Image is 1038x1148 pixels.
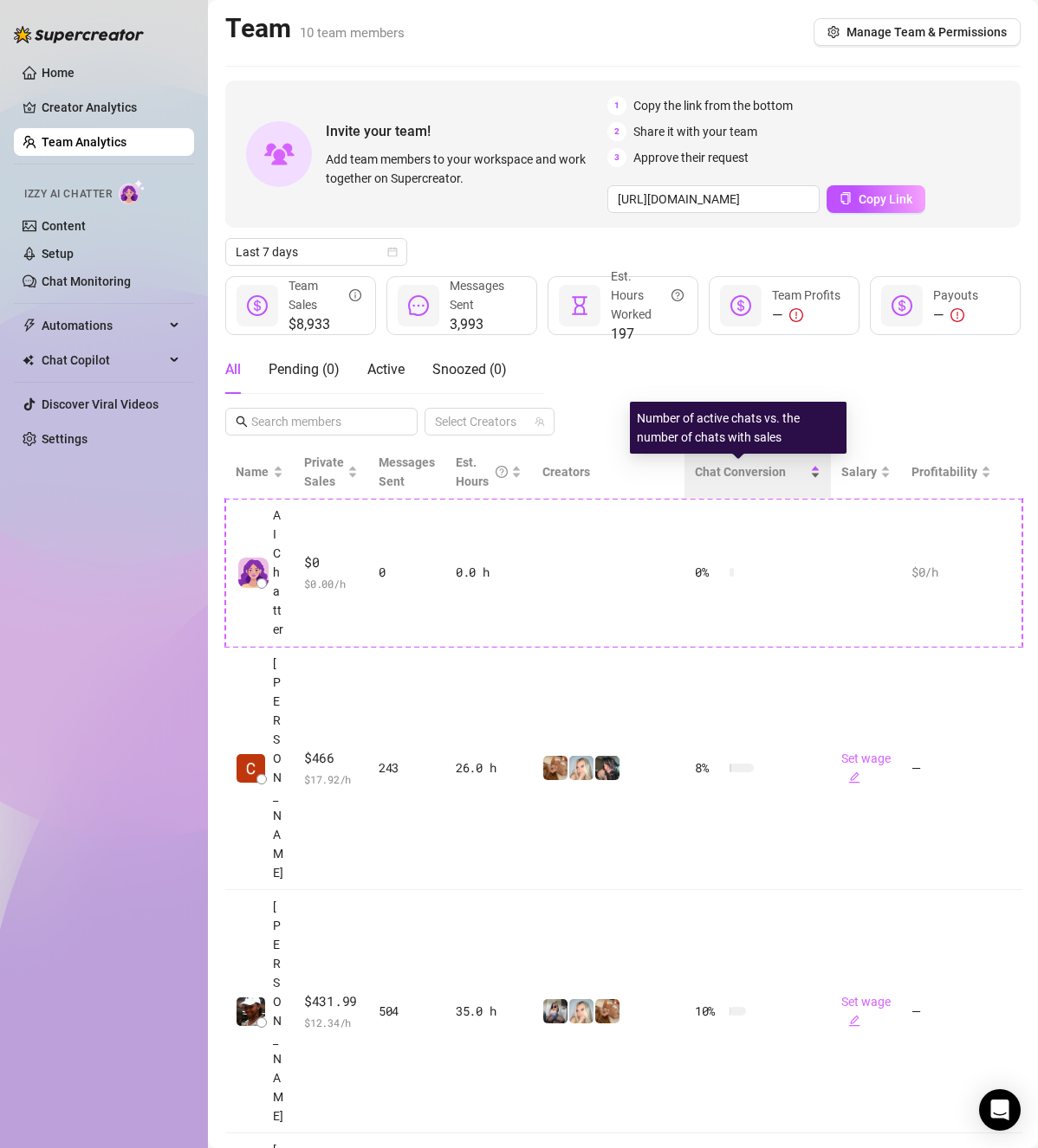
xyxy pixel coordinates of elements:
a: Creator Analytics [42,94,180,121]
div: Est. Hours [456,453,508,491]
div: Est. Hours Worked [611,267,684,324]
span: 10 team members [300,25,405,41]
th: Creators [532,446,684,499]
span: Private Sales [304,455,344,488]
span: 197 [611,324,684,345]
span: Manage Team & Permissions [847,25,1007,39]
span: search [236,416,248,428]
img: Roux️‍ [595,999,620,1023]
span: Automations [42,312,165,339]
a: Home [42,66,75,80]
span: Chat Conversion [695,465,786,479]
span: Salary [841,465,877,479]
span: thunderbolt [23,319,36,332]
span: edit [848,771,860,784]
div: Team Sales [289,276,361,314]
button: Copy Link [827,185,925,213]
span: Messages Sent [379,455,435,488]
div: $0 /h [911,563,991,582]
span: Payouts [933,288,978,302]
h2: Team [225,12,405,45]
span: 2 [607,122,626,141]
a: Chat Monitoring [42,274,131,288]
div: Open Intercom Messenger [979,1089,1021,1131]
span: Name [236,462,269,481]
span: 0 % [695,563,723,582]
span: hourglass [569,295,590,316]
div: 243 [379,758,435,777]
span: Team Profits [772,288,840,302]
span: 3 [607,148,626,167]
span: $8,933 [289,314,361,335]
img: AI Chatter [119,179,146,204]
span: Profitability [911,465,977,479]
a: Set wageedit [841,995,891,1028]
span: AI Chatter [273,506,283,639]
span: info-circle [349,276,361,314]
button: Manage Team & Permissions [814,18,1021,46]
span: Copy the link from the bottom [633,96,793,115]
span: Share it with your team [633,122,757,141]
span: 10 % [695,1002,723,1021]
th: Name [225,446,294,499]
a: Settings [42,432,88,446]
span: exclamation-circle [950,308,964,322]
div: All [225,359,241,380]
div: — [772,305,840,326]
span: Copy Link [859,192,912,206]
span: $0 [304,552,358,573]
a: Team Analytics [42,135,127,149]
span: $ 12.34 /h [304,1014,358,1031]
span: copy [840,192,852,204]
img: Ciara Birley [237,754,265,783]
img: Chat Copilot [23,354,34,366]
span: Last 7 days [236,239,397,265]
img: Ari Kirk [237,997,265,1026]
span: Chat Copilot [42,346,165,374]
span: Add team members to your workspace and work together on Supercreator. [326,150,600,188]
span: 1 [607,96,626,115]
span: Approve their request [633,148,749,167]
a: Discover Viral Videos [42,397,159,411]
span: team [535,416,545,427]
img: Megan [569,999,594,1023]
span: 8 % [695,758,723,777]
span: 3,993 [450,314,522,335]
span: question-circle [671,267,684,324]
img: Roux️‍ [543,756,568,780]
div: 504 [379,1002,435,1021]
span: [PERSON_NAME] [273,897,283,1125]
span: $ 17.92 /h [304,771,358,788]
span: setting [827,26,840,38]
a: Content [42,219,86,233]
img: izzy-ai-chatter-avatar-DDCN_rTZ.svg [238,558,269,588]
img: Riley [595,756,620,780]
img: Megan [569,756,594,780]
a: Setup [42,247,74,261]
span: calendar [387,247,398,257]
span: Messages Sent [450,279,504,312]
input: Search members [251,412,393,431]
div: 0 [379,563,435,582]
div: — [933,305,978,326]
div: 26.0 h [456,758,522,777]
span: question-circle [496,453,508,491]
span: [PERSON_NAME] [273,654,283,882]
div: Number of active chats vs. the number of chats with sales [630,402,847,454]
div: 35.0 h [456,1002,522,1021]
span: Snoozed ( 0 ) [432,361,507,377]
img: ANDREA [543,999,568,1023]
span: exclamation-circle [789,308,803,322]
img: logo-BBDzfeDw.svg [14,26,144,43]
span: edit [848,1015,860,1027]
div: 0.0 h [456,563,522,582]
span: dollar-circle [730,295,751,316]
span: dollar-circle [247,295,268,316]
span: message [408,295,429,316]
td: — [901,647,1002,890]
span: $ 0.00 /h [304,575,358,592]
span: Invite your team! [326,120,607,142]
td: — [901,890,1002,1133]
span: Izzy AI Chatter [24,186,112,203]
span: Active [367,361,405,377]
